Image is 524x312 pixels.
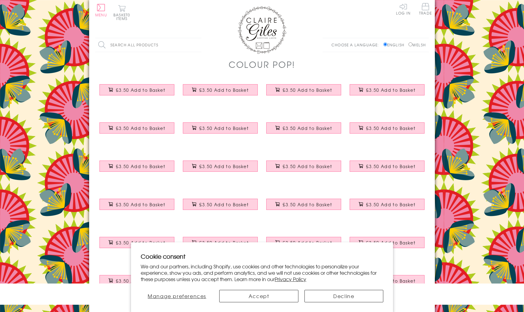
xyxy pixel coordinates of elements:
[116,278,165,284] span: £3.50 Add to Basket
[419,3,432,15] span: Trade
[219,290,298,302] button: Accept
[345,232,429,258] a: Birthday Card, Star Boyfriend, text foiled in shiny gold £3.50 Add to Basket
[116,163,165,169] span: £3.50 Add to Basket
[116,125,165,131] span: £3.50 Add to Basket
[95,271,179,297] a: Birthday Card, Son Footballers, Happy Birthday Son, text foiled in shiny gold £3.50 Add to Basket
[183,237,258,248] button: £3.50 Add to Basket
[266,161,341,172] button: £3.50 Add to Basket
[99,122,175,134] button: £3.50 Add to Basket
[95,80,179,106] a: Birthday Card, Colour Bolt, Happy Birthday, text foiled in shiny gold £3.50 Add to Basket
[419,3,432,16] a: Trade
[262,118,345,144] a: Birthday Card, Dots, Happy Birthday, text foiled in shiny gold £3.50 Add to Basket
[99,84,175,95] button: £3.50 Add to Basket
[199,125,249,131] span: £3.50 Add to Basket
[350,122,425,134] button: £3.50 Add to Basket
[345,194,429,220] a: Birthday Card, Mum Pink Flowers, Happy Birthday Mum, text foiled in shiny gold £3.50 Add to Basket
[383,42,407,48] label: English
[141,290,213,302] button: Manage preferences
[350,161,425,172] button: £3.50 Add to Basket
[408,42,412,46] input: Welsh
[266,199,341,210] button: £3.50 Add to Basket
[345,80,429,106] a: Birthday Card, Pink Stars, Happy Birthday, text foiled in shiny gold £3.50 Add to Basket
[283,87,332,93] span: £3.50 Add to Basket
[199,87,249,93] span: £3.50 Add to Basket
[366,201,415,207] span: £3.50 Add to Basket
[199,201,249,207] span: £3.50 Add to Basket
[331,42,382,48] p: Choose a language:
[275,275,306,283] a: Privacy Policy
[199,163,249,169] span: £3.50 Add to Basket
[183,161,258,172] button: £3.50 Add to Basket
[183,122,258,134] button: £3.50 Add to Basket
[116,87,165,93] span: £3.50 Add to Basket
[262,232,345,258] a: Birthday Card, Mummy Pink Stars, Happy Birthday Mummy, text foiled in shiny gold £3.50 Add to Basket
[262,80,345,106] a: Birthday Card, Blue Stars, Happy Birthday, text foiled in shiny gold £3.50 Add to Basket
[262,156,345,182] a: Birthday Card, Pink Shapes, Happy Birthday, text foiled in shiny gold £3.50 Add to Basket
[283,240,332,246] span: £3.50 Add to Basket
[99,237,175,248] button: £3.50 Add to Basket
[95,156,179,182] a: Birthday Card, Dark Pink Stars, Happy Birthday, text foiled in shiny gold £3.50 Add to Basket
[350,84,425,95] button: £3.50 Add to Basket
[383,42,387,46] input: English
[179,232,262,258] a: Birthday Card, Daddy Blue Stars, Happy Birthday Daddy, text foiled in shiny gold £3.50 Add to Basket
[366,163,415,169] span: £3.50 Add to Basket
[95,12,107,18] span: Menu
[396,3,411,15] a: Log In
[179,194,262,220] a: Birthday Card, Wife Pink Stars, Happy Birthday Wife, text foiled in shiny gold £3.50 Add to Basket
[99,199,175,210] button: £3.50 Add to Basket
[366,240,415,246] span: £3.50 Add to Basket
[95,4,107,17] button: Menu
[116,201,165,207] span: £3.50 Add to Basket
[238,6,286,54] img: Claire Giles Greetings Cards
[262,194,345,220] a: Birthday Card, Dad Paper Planes, Happy Birthday Dad, text foiled in shiny gold £3.50 Add to Basket
[199,240,249,246] span: £3.50 Add to Basket
[95,194,179,220] a: Birthday Card, Husband Yellow Chevrons, text foiled in shiny gold £3.50 Add to Basket
[116,240,165,246] span: £3.50 Add to Basket
[179,118,262,144] a: Birthday Card, Paper Planes, Happy Birthday, text foiled in shiny gold £3.50 Add to Basket
[350,237,425,248] button: £3.50 Add to Basket
[304,290,383,302] button: Decline
[283,201,332,207] span: £3.50 Add to Basket
[99,161,175,172] button: £3.50 Add to Basket
[229,58,295,71] h1: Colour POP!
[195,38,201,52] input: Search
[179,156,262,182] a: Birthday Card, Stars, Happy Birthday, text foiled in shiny gold £3.50 Add to Basket
[408,42,426,48] label: Welsh
[345,156,429,182] a: Birthday Card, Flowers, Happy Birthday, text foiled in shiny gold £3.50 Add to Basket
[283,163,332,169] span: £3.50 Add to Basket
[266,237,341,248] button: £3.50 Add to Basket
[99,275,175,286] button: £3.50 Add to Basket
[95,232,179,258] a: Birthday Card, Mam Colourful Dots, Happy Birthday Mam, text foiled in shiny gold £3.50 Add to Basket
[350,199,425,210] button: £3.50 Add to Basket
[283,125,332,131] span: £3.50 Add to Basket
[266,122,341,134] button: £3.50 Add to Basket
[141,263,383,282] p: We and our partners, including Shopify, use cookies and other technologies to personalize your ex...
[148,292,206,300] span: Manage preferences
[266,84,341,95] button: £3.50 Add to Basket
[366,87,415,93] span: £3.50 Add to Basket
[95,38,201,52] input: Search all products
[113,5,130,20] button: Basket0 items
[183,199,258,210] button: £3.50 Add to Basket
[95,118,179,144] a: Birthday Card, Colour Diamonds, Happy Birthday, text foiled in shiny gold £3.50 Add to Basket
[141,252,383,261] h2: Cookie consent
[366,125,415,131] span: £3.50 Add to Basket
[345,118,429,144] a: Birthday Card, Colour Stars, Happy Birthday, text foiled in shiny gold £3.50 Add to Basket
[183,84,258,95] button: £3.50 Add to Basket
[179,80,262,106] a: Birthday Card, Leaves, Happy Birthday, text foiled in shiny gold £3.50 Add to Basket
[116,12,130,21] span: 0 items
